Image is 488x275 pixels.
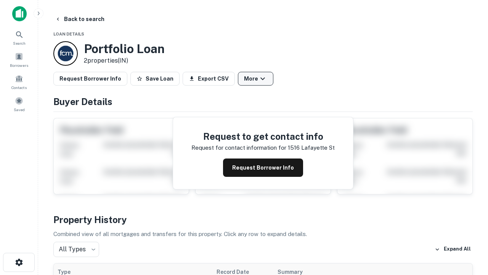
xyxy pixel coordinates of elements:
button: Save Loan [130,72,180,86]
button: Back to search [52,12,108,26]
h4: Property History [53,213,473,226]
span: Search [13,40,26,46]
h3: Portfolio Loan [84,42,165,56]
img: capitalize-icon.png [12,6,27,21]
button: Export CSV [183,72,235,86]
a: Contacts [2,71,36,92]
button: Request Borrower Info [53,72,127,86]
span: Loan Details [53,32,84,36]
iframe: Chat Widget [450,189,488,226]
p: 2 properties (IN) [84,56,165,65]
button: Expand All [433,244,473,255]
button: Request Borrower Info [223,159,303,177]
span: Saved [14,107,25,113]
h4: Buyer Details [53,95,473,108]
div: All Types [53,242,99,257]
p: Request for contact information for [191,143,286,152]
button: More [238,72,273,86]
span: Contacts [11,84,27,91]
a: Search [2,27,36,48]
a: Borrowers [2,49,36,70]
h4: Request to get contact info [191,129,335,143]
a: Saved [2,94,36,114]
p: 1516 lafayette st [288,143,335,152]
span: Borrowers [10,62,28,68]
p: Combined view of all mortgages and transfers for this property. Click any row to expand details. [53,230,473,239]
